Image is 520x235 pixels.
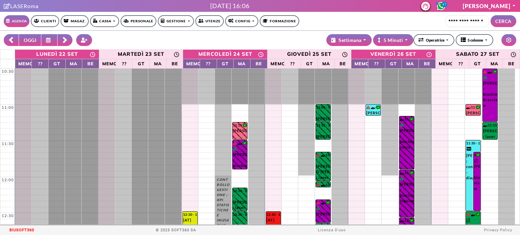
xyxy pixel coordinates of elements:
[316,201,320,204] i: Il cliente ha degli insoluti
[4,15,29,27] a: Agenda
[474,158,480,193] div: [PERSON_NAME] : biochimica viso m
[320,60,333,67] span: MA
[466,105,480,110] div: 11:00 - 11:10
[185,60,198,67] span: Memo
[198,50,252,58] div: mercoledì 24 set
[233,194,238,198] i: PAGATO
[76,34,92,46] button: Crea nuovo contatto rapido
[183,217,197,229] div: [AT] CONTROLLO CASSA Inserimento spese reali della settimana (da [DATE] a [DATE])
[233,147,238,150] i: PAGATO
[420,60,434,67] span: BE
[326,34,372,46] button: Settimana
[337,60,350,67] span: BE
[445,15,489,27] input: Cerca cliente...
[353,60,366,67] span: Memo
[121,15,156,27] a: Personale
[331,37,362,44] div: Settimana
[316,153,320,157] i: Il cliente ha degli insoluti
[260,15,299,27] a: Formazione
[488,60,501,67] span: MA
[4,3,39,9] a: Clicca per andare alla pagina di firmaLASERoma
[366,105,380,110] div: 11:00 - 11:10
[202,60,215,67] span: ??
[252,60,265,67] span: BE
[316,111,321,115] i: PAGATO
[0,177,15,183] div: 12:00
[316,183,320,186] i: Il cliente ha degli insoluti
[267,50,351,59] a: 25 settembre 2025
[456,50,499,58] div: sabato 27 set
[436,50,520,59] a: 27 settembre 2025
[101,60,114,67] span: Memo
[183,50,267,59] a: 24 settembre 2025
[400,117,414,122] div: 11:10 - 11:55
[15,50,99,59] a: 22 settembre 2025
[316,159,321,162] i: PAGATO
[370,50,416,58] div: venerdì 26 set
[0,69,15,74] div: 10:30
[118,60,131,67] span: ??
[84,60,97,67] span: BE
[233,141,247,146] div: 11:30 - 11:55
[483,128,497,139] div: [PERSON_NAME] : laser collo retro -m
[437,60,451,67] span: Memo
[483,75,497,110] div: [PERSON_NAME] : biochimica braccia w
[471,60,484,67] span: GT
[151,60,165,67] span: MA
[316,224,330,229] div: 12:40 - 13:00
[463,3,516,9] a: [PERSON_NAME]
[31,15,59,27] a: Clienti
[366,105,370,109] i: Il cliente ha degli insoluti
[269,60,282,67] span: Memo
[466,146,480,183] div: [PERSON_NAME]\'[PERSON_NAME] : consulenza - diagnosi
[483,123,497,128] div: 11:15 - 11:30
[316,200,330,205] div: 12:20 - 12:40
[318,228,346,232] a: Licenza D'uso
[466,213,470,216] i: Il cliente ha degli insoluti
[233,141,237,145] i: Il cliente ha degli insoluti
[316,152,330,158] div: 11:40 - 12:05
[400,224,405,228] i: PAGATO
[400,122,414,152] div: [PERSON_NAME] : biochimica cosce
[219,60,232,67] span: GT
[316,123,330,128] div: 11:15 - 11:30
[4,3,10,9] i: Clicca per andare alla pagina di firma
[316,129,321,133] i: PAGATO
[34,60,47,67] span: ??
[466,110,480,115] div: [PERSON_NAME] : controllo spalle/schiena
[400,170,414,175] div: 11:55 - 12:35
[61,15,89,27] a: Magaz.
[233,212,247,217] div: 12:30 - 12:45
[466,146,472,152] i: Categoria cliente: Nuovo
[233,146,247,169] div: [PERSON_NAME] : biochimica viso w
[233,188,247,193] div: 12:10 - 12:30
[235,60,248,67] span: MA
[233,123,247,128] div: 11:15 - 11:30
[316,206,321,210] i: PAGATO
[50,60,64,67] span: GT
[454,60,467,67] span: ??
[233,217,247,229] div: [PERSON_NAME] : laser cosce
[17,60,30,67] span: Memo
[233,218,238,222] i: PAGATO
[233,194,247,211] div: [PERSON_NAME] : laser mezze gambe inferiori
[316,182,349,187] div: 12:05 - 12:10
[351,50,435,59] a: 26 settembre 2025
[483,75,488,79] i: PAGATO
[483,69,497,74] div: 10:30 - 11:15
[168,60,181,67] span: BE
[0,213,15,219] div: 12:30
[158,15,194,27] a: Gestione
[316,105,330,110] div: 11:00 - 11:15
[0,141,15,147] div: 11:30
[287,50,331,58] div: giovedì 25 set
[483,70,487,73] i: Il cliente ha degli insoluti
[36,50,78,58] div: lunedì 22 set
[366,110,380,115] div: [PERSON_NAME] : foto - controllo *da remoto* tramite foto
[183,212,197,217] div: 12:30 - 12:45
[266,212,280,217] div: 12:30 - 13:30
[370,60,383,67] span: ??
[316,206,330,222] div: [PERSON_NAME] : biochimica sopracciglia
[303,60,316,67] span: GT
[19,34,41,46] button: OGGI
